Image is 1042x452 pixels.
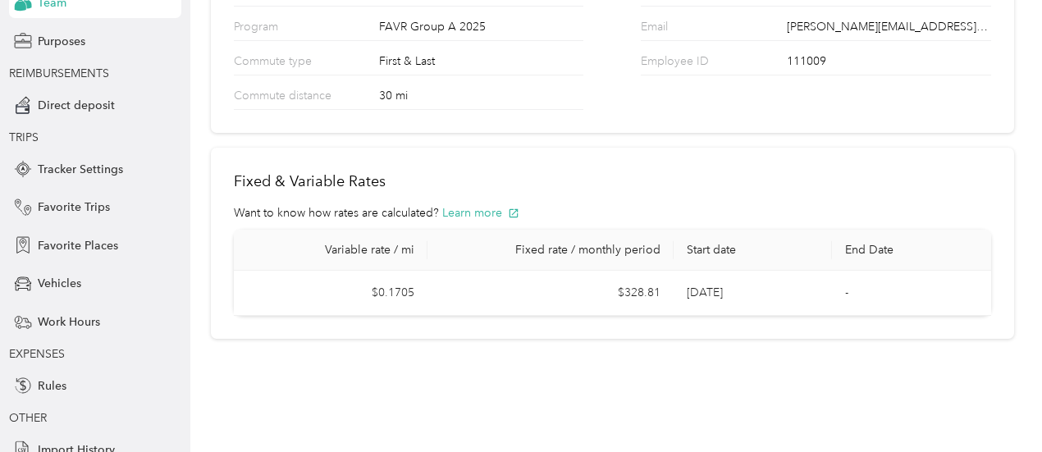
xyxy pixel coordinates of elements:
td: $0.1705 [234,271,427,316]
th: End Date [832,230,990,271]
div: First & Last [379,53,583,75]
div: 30 mi [379,87,583,109]
div: Want to know how rates are calculated? [234,204,991,221]
p: Program [234,18,360,40]
th: Start date [674,230,832,271]
div: 111009 [787,53,991,75]
span: EXPENSES [9,347,65,361]
span: Rules [38,377,66,395]
div: FAVR Group A 2025 [379,18,583,40]
h2: Fixed & Variable Rates [234,171,991,193]
span: Favorite Trips [38,199,110,216]
span: REIMBURSEMENTS [9,66,109,80]
p: Commute distance [234,87,360,109]
button: Learn more [442,204,519,221]
td: [DATE] [674,271,832,316]
p: Commute type [234,53,360,75]
iframe: Everlance-gr Chat Button Frame [950,360,1042,452]
th: Fixed rate / monthly period [427,230,674,271]
td: - [832,271,990,316]
span: OTHER [9,411,47,425]
span: Direct deposit [38,97,115,114]
span: TRIPS [9,130,39,144]
p: Employee ID [641,53,767,75]
div: [PERSON_NAME][EMAIL_ADDRESS][PERSON_NAME][DOMAIN_NAME] [787,18,991,40]
td: $328.81 [427,271,674,316]
span: Tracker Settings [38,161,123,178]
span: Favorite Places [38,237,118,254]
p: Email [641,18,767,40]
span: Vehicles [38,275,81,292]
th: Variable rate / mi [234,230,427,271]
span: Work Hours [38,313,100,331]
span: Purposes [38,33,85,50]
